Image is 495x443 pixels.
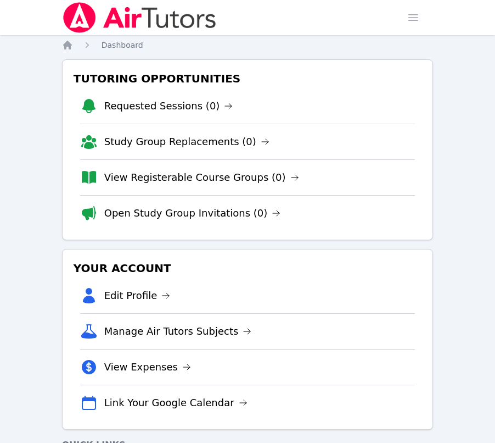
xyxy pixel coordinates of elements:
[104,134,269,149] a: Study Group Replacements (0)
[104,395,248,411] a: Link Your Google Calendar
[102,41,143,49] span: Dashboard
[71,69,424,88] h3: Tutoring Opportunities
[71,258,424,278] h3: Your Account
[62,2,217,33] img: Air Tutors
[104,324,252,339] a: Manage Air Tutors Subjects
[104,98,233,114] a: Requested Sessions (0)
[104,170,299,185] a: View Registerable Course Groups (0)
[104,288,171,303] a: Edit Profile
[104,206,281,221] a: Open Study Group Invitations (0)
[62,40,434,51] nav: Breadcrumb
[102,40,143,51] a: Dashboard
[104,359,191,375] a: View Expenses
